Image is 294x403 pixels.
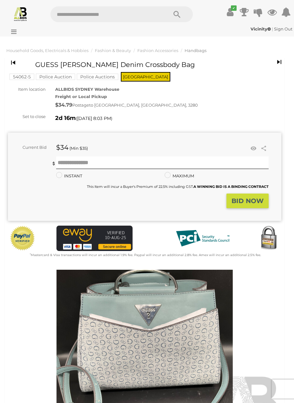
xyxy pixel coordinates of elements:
span: [DATE] 8:03 PM [77,116,111,121]
small: Mastercard & Visa transactions will incur an additional 1.9% fee. Paypal will incur an additional... [30,253,261,257]
strong: $34.79 [55,102,72,108]
a: Police Auction [36,74,75,79]
li: Watch this item [249,144,258,153]
button: BID NOW [226,194,269,208]
button: Search [161,6,193,22]
a: ✔ [225,6,235,18]
h1: GUESS [PERSON_NAME] Denim Crossbody Bag [35,61,237,68]
span: [GEOGRAPHIC_DATA] [121,72,170,82]
div: Postage [55,101,281,110]
strong: Freight or Local Pickup [55,94,107,99]
small: This Item will incur a Buyer's Premium of 22.5% including GST. [87,184,269,189]
mark: Police Auction [36,74,75,80]
img: Official PayPal Seal [10,226,36,251]
b: A WINNING BID IS A BINDING CONTRACT [193,184,269,189]
div: Set to close [3,113,50,120]
a: Vicinity [251,26,272,31]
a: Household Goods, Electricals & Hobbies [6,48,88,53]
mark: 54062-5 [10,74,34,80]
img: PCI DSS compliant [171,226,234,251]
img: Secured by Rapid SSL [256,226,281,251]
strong: Vicinity [251,26,271,31]
a: Handbags [185,48,206,53]
strong: 2d 16m [55,115,76,122]
strong: $34 [56,143,69,151]
img: eWAY Payment Gateway [56,226,133,251]
label: INSTANT [56,172,82,180]
strong: BID NOW [232,197,264,205]
a: Sign Out [274,26,292,31]
span: ( ) [76,116,112,121]
div: Current Bid [8,144,51,151]
a: Fashion & Beauty [95,48,131,53]
span: to [GEOGRAPHIC_DATA], [GEOGRAPHIC_DATA], 3280 [89,102,198,108]
a: Police Auctions [77,74,118,79]
span: (Min $35) [69,146,88,151]
label: MAXIMUM [165,172,194,180]
a: Fashion Accessories [137,48,178,53]
mark: Police Auctions [77,74,118,80]
img: Allbids.com.au [13,6,28,21]
span: | [272,26,273,31]
a: 54062-5 [10,74,34,79]
i: ✔ [231,5,237,11]
div: Item location [3,86,50,93]
strong: ALLBIDS SYDNEY Warehouse [55,87,119,92]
